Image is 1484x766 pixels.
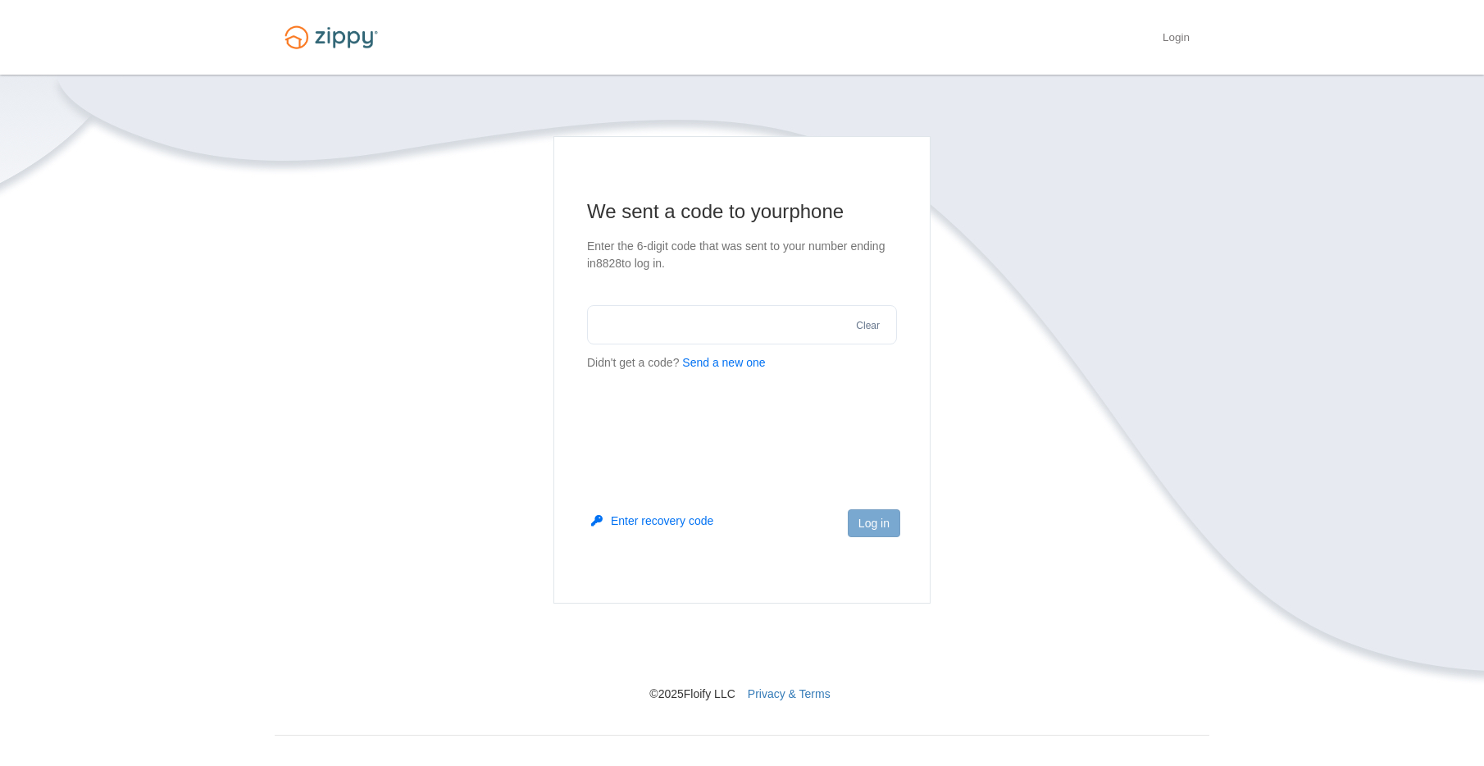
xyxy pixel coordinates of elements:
[587,354,897,372] p: Didn't get a code?
[748,687,831,700] a: Privacy & Terms
[848,509,900,537] button: Log in
[1163,31,1190,48] a: Login
[275,604,1209,702] nav: © 2025 Floify LLC
[851,318,885,334] button: Clear
[682,354,765,372] button: Send a new one
[587,198,897,225] h1: We sent a code to your phone
[275,18,388,57] img: Logo
[587,238,897,272] p: Enter the 6-digit code that was sent to your number ending in 8828 to log in.
[591,513,713,529] button: Enter recovery code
